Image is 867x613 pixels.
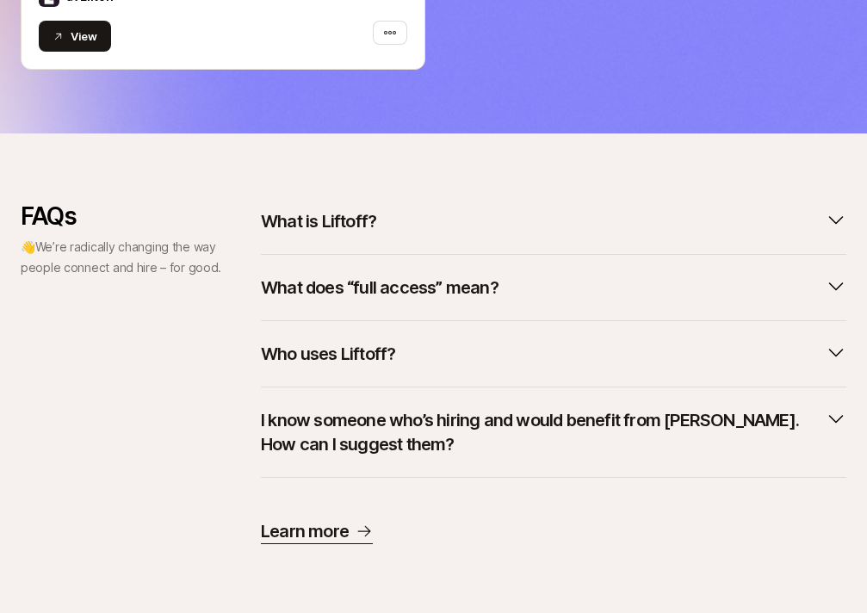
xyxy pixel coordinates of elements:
[261,269,846,306] button: What does “full access” mean?
[39,21,111,52] button: View
[261,519,373,544] a: Learn more
[261,408,819,456] p: I know someone who’s hiring and would benefit from [PERSON_NAME]. How can I suggest them?
[21,239,221,275] span: We’re radically changing the way people connect and hire – for good.
[261,519,349,543] p: Learn more
[261,335,846,373] button: Who uses Liftoff?
[21,202,247,230] p: FAQs
[261,209,376,233] p: What is Liftoff?
[21,237,247,278] p: 👋
[261,276,499,300] p: What does “full access” mean?
[261,401,846,463] button: I know someone who’s hiring and would benefit from [PERSON_NAME]. How can I suggest them?
[261,202,846,240] button: What is Liftoff?
[261,342,395,366] p: Who uses Liftoff?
